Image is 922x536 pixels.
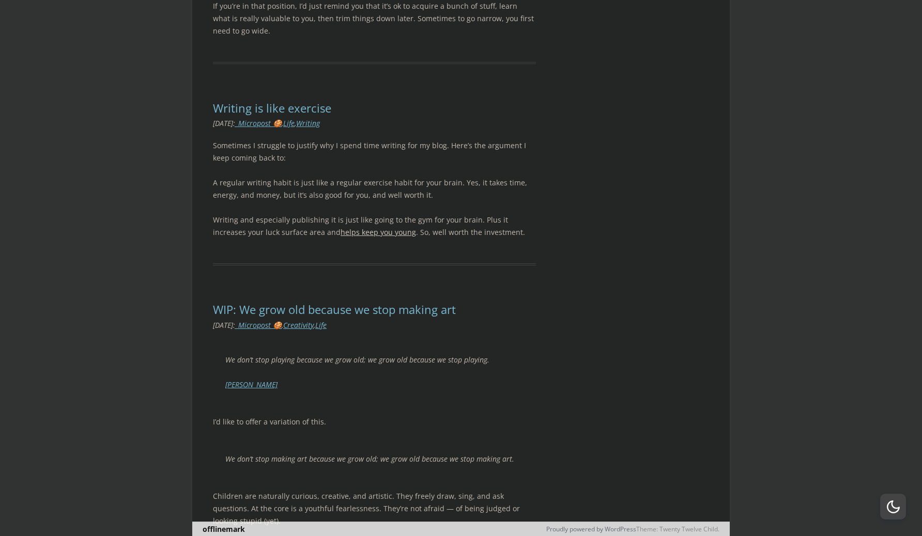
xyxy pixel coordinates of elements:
[213,139,536,164] p: Sometimes I struggle to justify why I spend time writing for my blog. Here’s the argument I keep ...
[235,320,282,330] a: _Micropost 🍪
[225,453,524,465] p: We don’t stop making art because we grow old; we grow old because we stop making art.
[296,118,320,128] a: Writing
[213,320,327,330] i: : , ,
[213,320,233,330] time: [DATE]
[213,214,536,239] p: Writing and especially publishing it is just like going to the gym for your brain. Plus it increa...
[546,525,636,533] a: Proudly powered by WordPress
[225,380,278,389] a: [PERSON_NAME]
[203,524,245,534] a: offlinemark
[283,118,295,128] a: Life
[213,100,331,116] a: Writing is like exercise
[213,118,320,128] i: : , ,
[213,118,233,128] time: [DATE]
[225,354,524,366] p: We don’t stop playing because we grow old; we grow old because we stop playing.
[213,177,536,201] p: A regular writing habit is just like a regular exercise habit for your brain. Yes, it takes time,...
[283,320,314,330] a: Creativity
[213,490,536,527] p: Children are naturally curious, creative, and artistic. They freely draw, sing, and ask questions...
[213,416,536,428] p: I’d like to offer a variation of this.
[315,320,327,330] a: Life
[213,302,456,317] a: WIP: We grow old because we stop making art
[235,118,282,128] a: _Micropost 🍪
[409,523,719,535] div: Theme: Twenty Twelve Child.
[341,227,416,237] a: helps keep you young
